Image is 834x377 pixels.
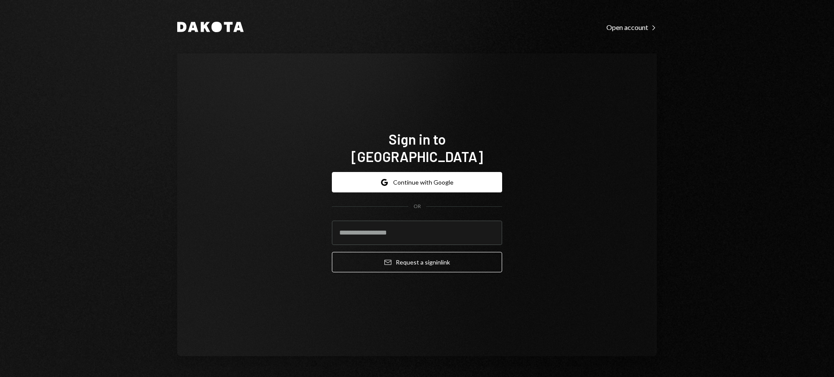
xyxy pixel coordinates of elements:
div: Open account [606,23,657,32]
a: Open account [606,22,657,32]
div: OR [414,203,421,210]
button: Request a signinlink [332,252,502,272]
h1: Sign in to [GEOGRAPHIC_DATA] [332,130,502,165]
button: Continue with Google [332,172,502,192]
